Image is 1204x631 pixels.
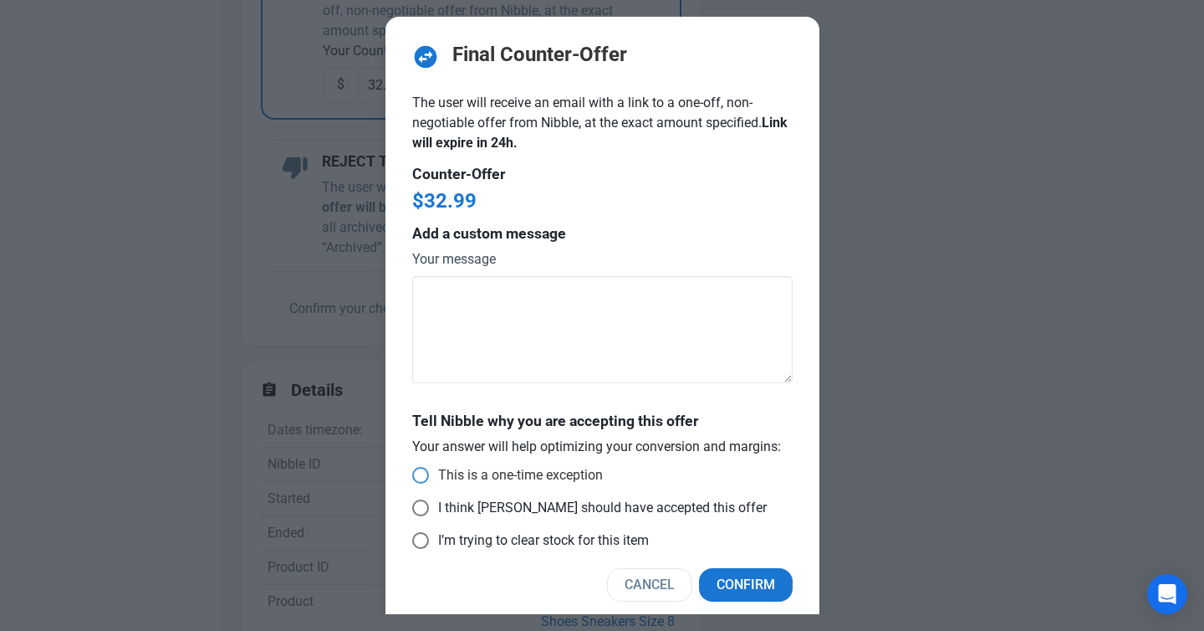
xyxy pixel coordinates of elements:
span: Cancel [625,575,675,595]
label: Your message [412,249,793,269]
button: Confirm [699,568,793,602]
button: Cancel [607,568,692,602]
h4: Tell Nibble why you are accepting this offer [412,413,793,430]
h2: $32.99 [412,190,793,213]
span: swap_horizontal_circle [412,44,439,70]
h4: Add a custom message [412,226,793,243]
h4: Counter-Offer [412,167,793,183]
span: This is a one-time exception [429,467,603,484]
span: I’m trying to clear stock for this item [429,532,649,549]
p: Your answer will help optimizing your conversion and margins: [412,437,793,457]
p: The user will receive an email with a link to a one-off, non-negotiable offer from Nibble, at the... [412,93,793,153]
h2: Final Counter-Offer [452,44,627,66]
span: Confirm [717,575,775,595]
span: I think [PERSON_NAME] should have accepted this offer [429,500,767,516]
div: Open Intercom Messenger [1147,574,1187,614]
